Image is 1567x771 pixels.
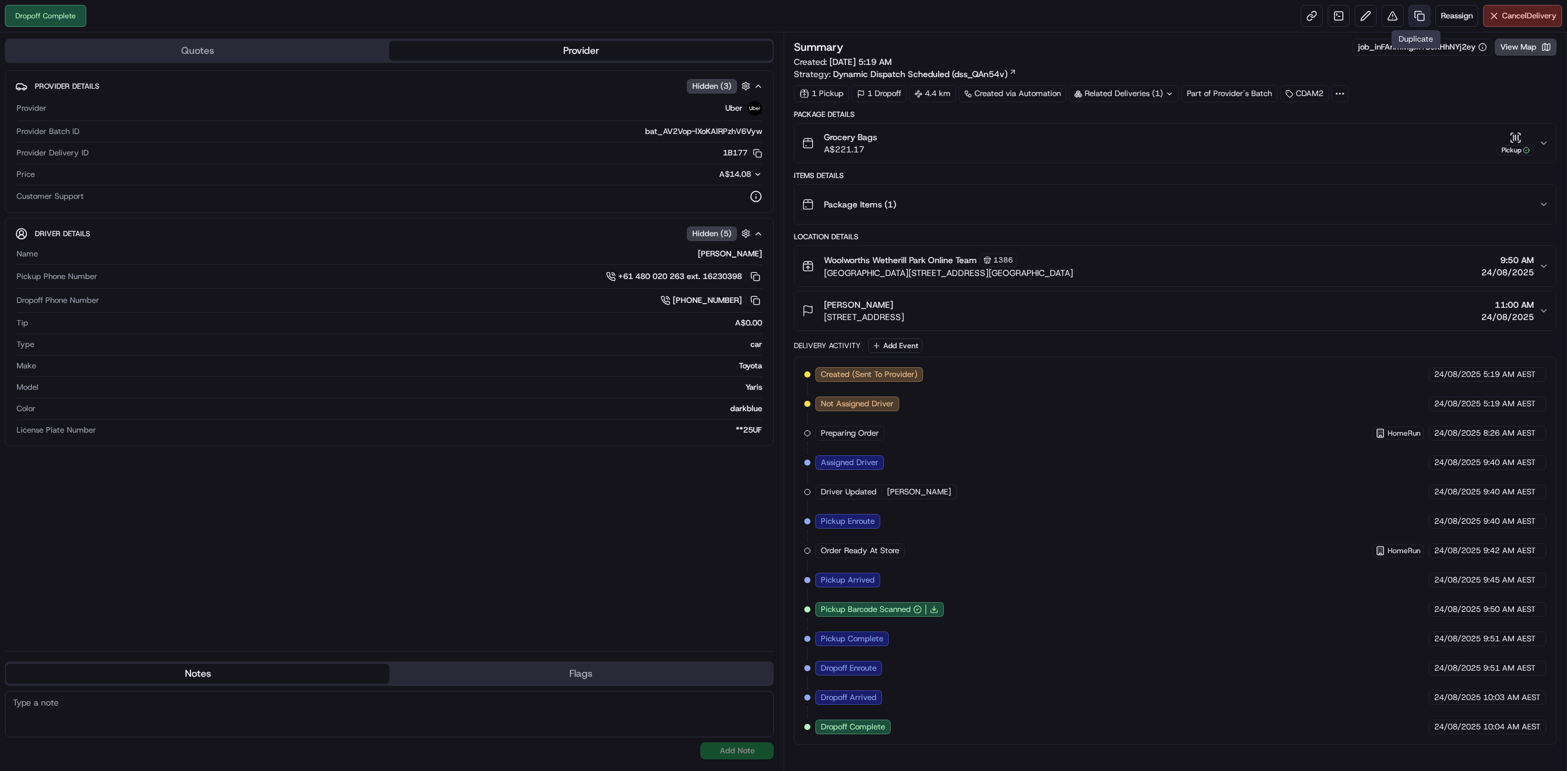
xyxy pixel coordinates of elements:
h3: Summary [794,42,843,53]
span: Pickup Barcode Scanned [821,604,911,615]
span: [GEOGRAPHIC_DATA][STREET_ADDRESS][GEOGRAPHIC_DATA] [824,267,1073,279]
div: CDAM2 [1280,85,1329,102]
button: Pickup Barcode Scanned [821,604,922,615]
span: 1386 [993,255,1013,265]
button: Provider [389,41,772,61]
span: Grocery Bags [824,131,877,143]
span: 9:40 AM AEST [1483,457,1536,468]
span: Provider Delivery ID [17,147,89,158]
button: Hidden (3) [687,78,754,94]
button: CancelDelivery [1483,5,1562,27]
span: 5:19 AM AEST [1483,369,1536,380]
button: Provider DetailsHidden (3) [15,76,763,96]
span: Preparing Order [821,428,879,439]
span: Dropoff Complete [821,721,885,732]
span: 24/08/2025 [1434,369,1481,380]
span: 9:45 AM AEST [1483,575,1536,586]
span: 5:19 AM AEST [1483,398,1536,409]
span: 24/08/2025 [1434,486,1481,497]
span: 24/08/2025 [1434,575,1481,586]
span: Dropoff Arrived [821,692,877,703]
div: Duplicate [1391,30,1440,48]
span: 24/08/2025 [1434,633,1481,644]
div: darkblue [40,403,762,414]
button: Package Items (1) [795,185,1556,224]
button: Woolworths Wetherill Park Online Team1386[GEOGRAPHIC_DATA][STREET_ADDRESS][GEOGRAPHIC_DATA]9:50 A... [795,246,1556,286]
span: 24/08/2025 [1434,398,1481,409]
span: [DATE] 5:19 AM [829,56,892,67]
span: Tip [17,318,28,329]
span: 11:00 AM [1481,299,1534,311]
span: Pickup Arrived [821,575,875,586]
span: 10:04 AM AEST [1483,721,1541,732]
span: [PERSON_NAME] [824,299,893,311]
div: Toyota [41,360,762,371]
span: 9:40 AM AEST [1483,516,1536,527]
span: 9:51 AM AEST [1483,663,1536,674]
button: Quotes [6,41,389,61]
span: 24/08/2025 [1434,663,1481,674]
button: Grocery BagsA$221.17Pickup [795,124,1556,163]
span: 10:03 AM AEST [1483,692,1541,703]
span: [PERSON_NAME] [887,486,951,497]
button: Notes [6,664,389,683]
div: Items Details [794,171,1557,181]
span: bat_AV2Vop-lXoKAlRPzhV6Vyw [645,126,762,137]
button: View Map [1495,39,1557,56]
span: 8:26 AM AEST [1483,428,1536,439]
div: 1 Pickup [794,85,849,102]
span: Color [17,403,36,414]
a: +61 480 020 263 ext. 16230398 [606,270,762,283]
button: Hidden (5) [687,226,754,241]
span: 9:51 AM AEST [1483,633,1536,644]
span: Not Assigned Driver [821,398,894,409]
div: 1 Dropoff [851,85,907,102]
button: job_inFAnmMgJkTBcXHhNYj2ey [1358,42,1487,53]
div: 4.4 km [909,85,956,102]
span: Cancel Delivery [1502,10,1557,21]
div: Delivery Activity [794,341,861,351]
div: Related Deliveries (1) [1069,85,1179,102]
span: Dropoff Phone Number [17,295,99,306]
div: [PERSON_NAME] [43,248,762,259]
div: Location Details [794,232,1557,242]
button: Add Event [868,338,922,353]
button: Pickup [1497,132,1534,155]
span: Driver Details [35,229,90,239]
div: car [39,339,762,350]
span: 24/08/2025 [1434,545,1481,556]
div: A$0.00 [33,318,762,329]
span: Reassign [1441,10,1473,21]
span: Package Items ( 1 ) [824,198,896,210]
span: 9:50 AM AEST [1483,604,1536,615]
span: 24/08/2025 [1434,604,1481,615]
span: Model [17,382,39,393]
span: +61 480 020 263 ext. 16230398 [618,271,742,282]
span: 9:50 AM [1481,254,1534,266]
span: Price [17,169,35,180]
button: [PHONE_NUMBER] [660,294,762,307]
span: [PHONE_NUMBER] [673,295,742,306]
span: Order Ready At Store [821,545,899,556]
button: Driver DetailsHidden (5) [15,223,763,244]
span: Assigned Driver [821,457,878,468]
span: License Plate Number [17,425,96,436]
span: Created: [794,56,892,68]
span: 24/08/2025 [1434,721,1481,732]
span: Customer Support [17,191,84,202]
span: 24/08/2025 [1481,266,1534,278]
span: 24/08/2025 [1481,311,1534,323]
span: Driver Updated [821,486,877,497]
span: HomeRun [1388,428,1421,438]
a: Created via Automation [959,85,1066,102]
img: uber-new-logo.jpeg [747,101,762,116]
span: 24/08/2025 [1434,457,1481,468]
span: Uber [725,103,742,114]
span: Dynamic Dispatch Scheduled (dss_QAn54v) [833,68,1008,80]
div: Yaris [43,382,762,393]
span: Provider Details [35,81,99,91]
